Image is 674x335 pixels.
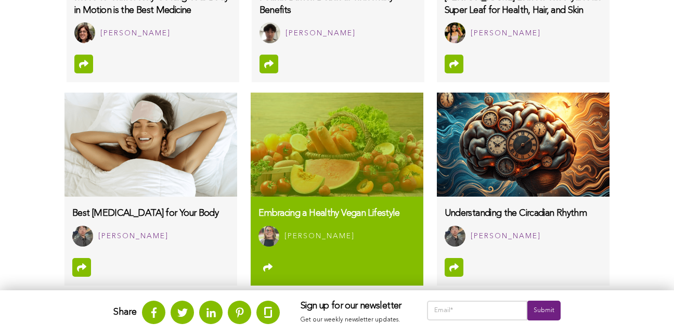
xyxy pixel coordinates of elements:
[264,307,272,318] img: glassdoor.svg
[260,22,280,43] img: Raymond Chen
[427,301,527,320] input: Email*
[284,230,355,243] div: [PERSON_NAME]
[64,197,237,254] a: Best [MEDICAL_DATA] for Your Body Phillip Nguyen [PERSON_NAME]
[258,226,279,247] img: Melisa Cannon
[286,27,356,40] div: [PERSON_NAME]
[258,207,416,220] h3: Embracing a Healthy Vegan Lifestyle
[301,301,406,312] h3: Sign up for our newsletter
[64,93,237,197] img: best-sleeping-positions-for-your-body
[72,207,229,220] h3: Best [MEDICAL_DATA] for Your Body
[437,197,610,254] a: Understanding the Circadian Rhythm Phillip Nguyen [PERSON_NAME]
[445,207,602,220] h3: Understanding the Circadian Rhythm
[72,226,93,247] img: Phillip Nguyen
[74,22,95,43] img: Natalina Bacus
[100,27,171,40] div: [PERSON_NAME]
[251,93,423,197] img: embracing-a-healthy-vegan-lifestyle
[113,307,137,317] strong: Share
[445,22,465,43] img: Viswanachiyar Subramanian
[471,230,541,243] div: [PERSON_NAME]
[445,226,465,247] img: Phillip Nguyen
[471,27,541,40] div: [PERSON_NAME]
[622,285,674,335] iframe: Chat Widget
[301,314,406,326] p: Get our weekly newsletter updates.
[251,197,423,254] a: Embracing a Healthy Vegan Lifestyle Melisa Cannon [PERSON_NAME]
[527,301,561,320] input: Submit
[437,93,610,197] img: understanding-the-circadian-rhythm
[98,230,168,243] div: [PERSON_NAME]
